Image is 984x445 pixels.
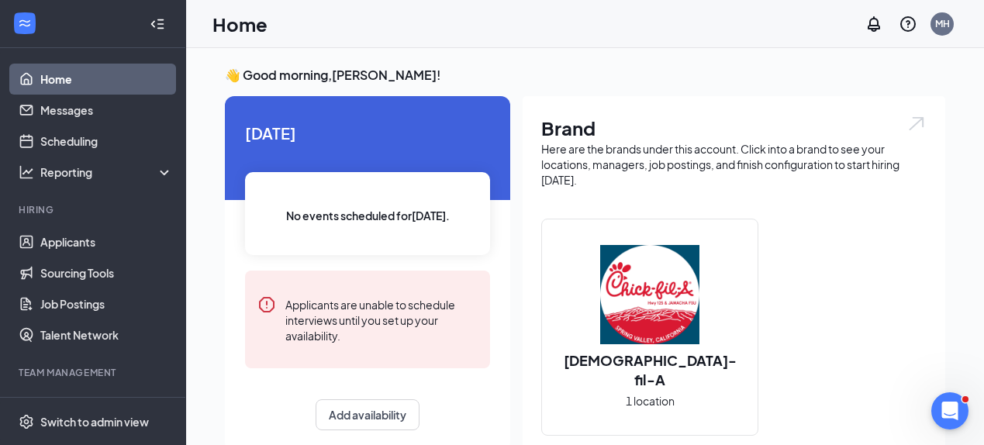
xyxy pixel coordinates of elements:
div: MH [935,17,950,30]
svg: Collapse [150,16,165,32]
svg: Error [257,295,276,314]
span: 1 location [626,392,675,409]
iframe: Intercom live chat [931,392,968,429]
a: Messages [40,95,173,126]
svg: WorkstreamLogo [17,16,33,31]
span: [DATE] [245,121,490,145]
a: Scheduling [40,126,173,157]
a: Job Postings [40,288,173,319]
div: Here are the brands under this account. Click into a brand to see your locations, managers, job p... [541,141,927,188]
h2: [DEMOGRAPHIC_DATA]-fil-A [542,350,758,389]
span: No events scheduled for [DATE] . [286,207,450,224]
svg: Notifications [865,15,883,33]
img: open.6027fd2a22e1237b5b06.svg [906,115,927,133]
svg: Analysis [19,164,34,180]
h1: Brand [541,115,927,141]
div: Switch to admin view [40,414,149,429]
svg: QuestionInfo [899,15,917,33]
h1: Home [212,11,268,37]
a: Applicants [40,226,173,257]
a: Home [40,64,173,95]
img: Chick-fil-A [600,245,699,344]
div: Applicants are unable to schedule interviews until you set up your availability. [285,295,478,343]
a: Talent Network [40,319,173,350]
h3: 👋 Good morning, [PERSON_NAME] ! [225,67,945,84]
div: Hiring [19,203,170,216]
div: Team Management [19,366,170,379]
button: Add availability [316,399,419,430]
div: Reporting [40,164,174,180]
svg: Settings [19,414,34,429]
a: Sourcing Tools [40,257,173,288]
